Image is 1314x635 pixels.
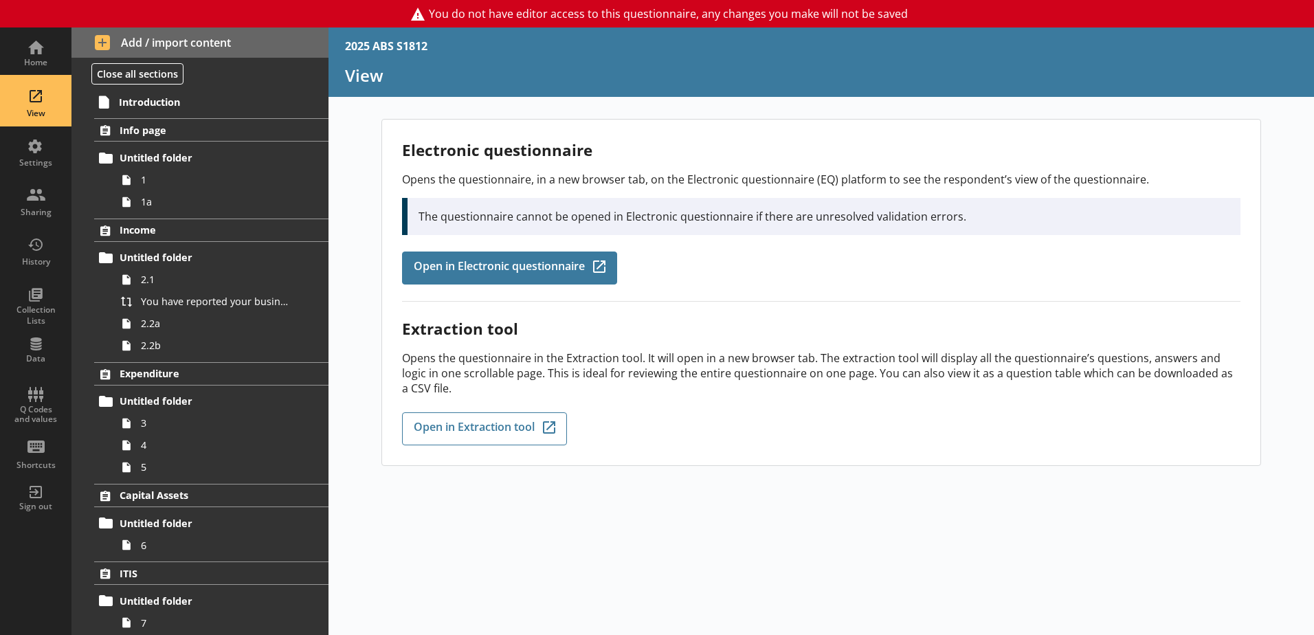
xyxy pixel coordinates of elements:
div: Collection Lists [12,304,60,326]
div: Q Codes and values [12,405,60,425]
li: Untitled folder345 [100,390,328,478]
span: 3 [141,416,293,430]
div: Data [12,353,60,364]
a: 2.2b [115,335,328,357]
span: Untitled folder [120,394,288,408]
span: 4 [141,438,293,452]
span: Info page [120,124,288,137]
h2: Electronic questionnaire [402,140,1240,161]
li: Untitled folder11a [100,147,328,213]
a: 1a [115,191,328,213]
a: Untitled folder [94,512,328,534]
span: 2.1 [141,273,293,286]
a: Untitled folder [94,247,328,269]
li: Untitled folder2.1You have reported your business's total turnover for the period [From] to [To] ... [100,247,328,357]
a: 6 [115,534,328,556]
a: Info page [94,118,328,142]
div: Sharing [12,207,60,218]
span: Introduction [119,96,288,109]
h2: Extraction tool [402,318,1240,339]
span: Untitled folder [120,517,288,530]
a: Open in Electronic questionnaire [402,252,617,285]
a: Untitled folder [94,390,328,412]
span: 6 [141,539,293,552]
a: Expenditure [94,362,328,386]
span: Capital Assets [120,489,288,502]
h1: View [345,65,1298,86]
div: Shortcuts [12,460,60,471]
span: ITIS [120,567,288,580]
a: Income [94,219,328,242]
a: 5 [115,456,328,478]
a: Introduction [93,91,328,113]
button: Close all sections [91,63,183,85]
a: 7 [115,612,328,634]
p: Opens the questionnaire in the Extraction tool. It will open in a new browser tab. The extraction... [402,350,1240,396]
a: 2.1 [115,269,328,291]
span: 1a [141,195,293,208]
a: Untitled folder [94,590,328,612]
a: 1 [115,169,328,191]
a: 2.2a [115,313,328,335]
li: Info pageUntitled folder11a [71,118,328,212]
span: Open in Electronic questionnaire [414,260,585,276]
span: Untitled folder [120,151,288,164]
p: Opens the questionnaire, in a new browser tab, on the Electronic questionnaire (EQ) platform to s... [402,172,1240,187]
span: 1 [141,173,293,186]
div: History [12,256,60,267]
span: Expenditure [120,367,288,380]
li: IncomeUntitled folder2.1You have reported your business's total turnover for the period [From] to... [71,219,328,357]
button: Add / import content [71,27,328,58]
a: Untitled folder [94,147,328,169]
a: You have reported your business's total turnover for the period [From] to [To] to be [Total turno... [115,291,328,313]
a: Capital Assets [94,484,328,507]
div: Settings [12,157,60,168]
span: Income [120,223,288,236]
li: Capital AssetsUntitled folder6 [71,484,328,556]
span: 2.2b [141,339,293,352]
span: Untitled folder [120,251,288,264]
span: 7 [141,616,293,630]
li: ExpenditureUntitled folder345 [71,362,328,478]
span: Add / import content [95,35,306,50]
span: 2.2a [141,317,293,330]
span: Open in Extraction tool [414,421,535,436]
a: 4 [115,434,328,456]
div: Sign out [12,501,60,512]
a: ITIS [94,561,328,585]
div: Home [12,57,60,68]
span: You have reported your business's total turnover for the period [From] to [To] to be [Total turno... [141,295,293,308]
li: Untitled folder6 [100,512,328,556]
div: 2025 ABS S1812 [345,38,427,54]
span: Untitled folder [120,594,288,608]
a: Open in Extraction tool [402,412,567,445]
p: The questionnaire cannot be opened in Electronic questionnaire if there are unresolved validation... [419,209,1229,224]
a: 3 [115,412,328,434]
div: View [12,108,60,119]
span: 5 [141,460,293,474]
